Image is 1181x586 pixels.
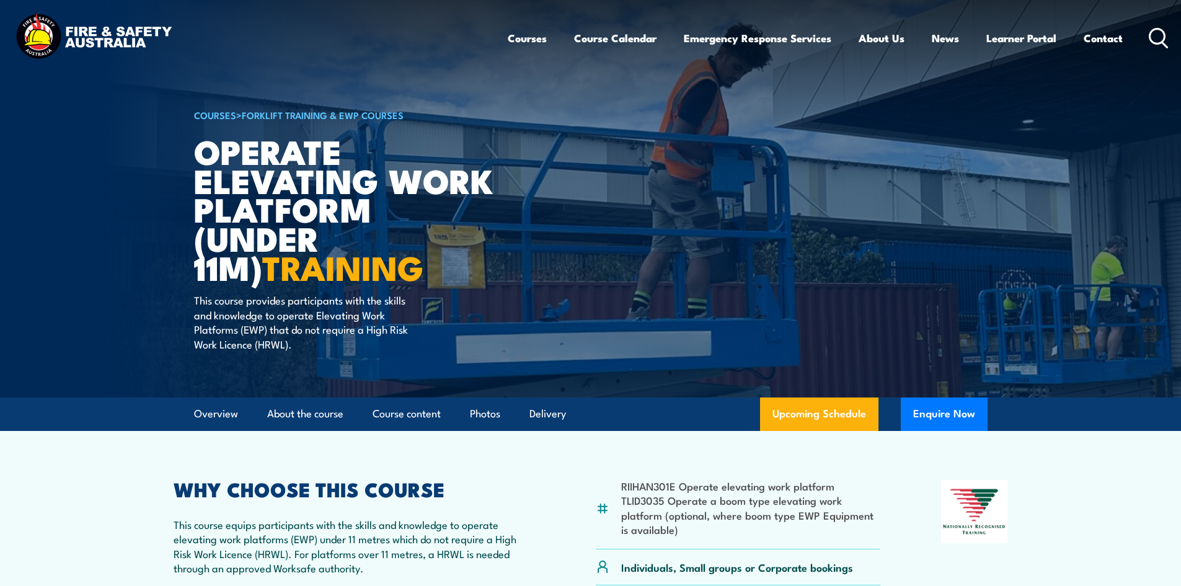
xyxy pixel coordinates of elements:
[373,397,441,430] a: Course content
[621,493,881,536] li: TLID3035 Operate a boom type elevating work platform (optional, where boom type EWP Equipment is ...
[242,108,404,122] a: Forklift Training & EWP Courses
[941,480,1008,543] img: Nationally Recognised Training logo.
[262,241,423,292] strong: TRAINING
[174,517,536,575] p: This course equips participants with the skills and knowledge to operate elevating work platforms...
[621,560,853,574] p: Individuals, Small groups or Corporate bookings
[194,397,238,430] a: Overview
[174,480,536,497] h2: WHY CHOOSE THIS COURSE
[760,397,878,431] a: Upcoming Schedule
[1084,22,1123,55] a: Contact
[194,108,236,122] a: COURSES
[621,479,881,493] li: RIIHAN301E Operate elevating work platform
[574,22,657,55] a: Course Calendar
[986,22,1056,55] a: Learner Portal
[267,397,343,430] a: About the course
[932,22,959,55] a: News
[194,107,500,122] h6: >
[194,293,420,351] p: This course provides participants with the skills and knowledge to operate Elevating Work Platfor...
[684,22,831,55] a: Emergency Response Services
[508,22,547,55] a: Courses
[859,22,905,55] a: About Us
[194,136,500,282] h1: Operate Elevating Work Platform (under 11m)
[470,397,500,430] a: Photos
[901,397,988,431] button: Enquire Now
[529,397,566,430] a: Delivery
